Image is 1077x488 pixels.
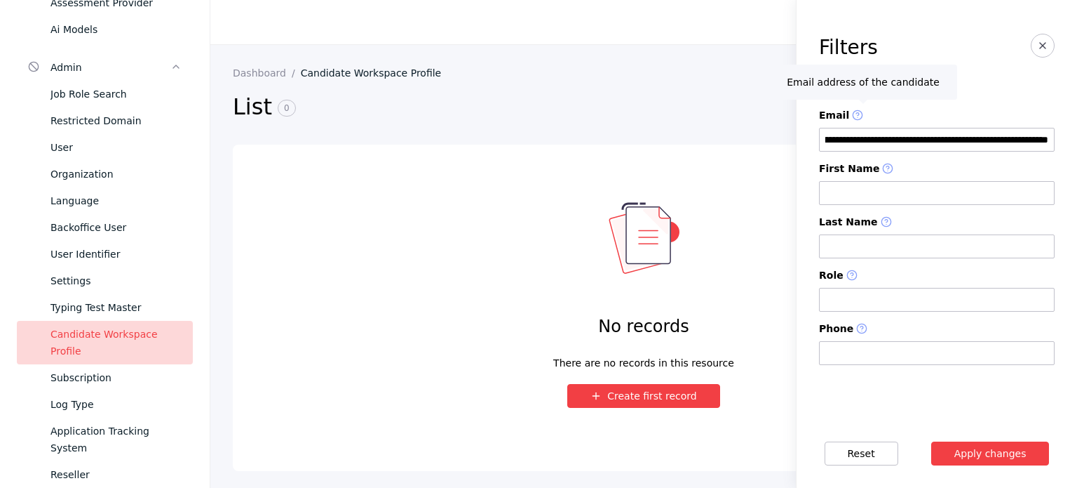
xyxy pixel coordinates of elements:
[50,396,182,413] div: Log Type
[553,355,734,362] div: There are no records in this resource
[17,461,193,488] a: Reseller
[17,241,193,268] a: User Identifier
[50,112,182,129] div: Restricted Domain
[819,163,1055,176] label: First Name
[598,315,689,338] h4: No records
[819,216,1055,229] label: Last Name
[17,187,193,214] a: Language
[233,67,301,79] a: Dashboard
[50,166,182,183] div: Organization
[819,110,1055,122] label: Email
[17,391,193,418] a: Log Type
[17,364,193,391] a: Subscription
[567,384,720,408] button: Create first record
[50,219,182,236] div: Backoffice User
[17,107,193,134] a: Restricted Domain
[17,134,193,161] a: User
[17,81,193,107] a: Job Role Search
[819,270,1055,282] label: Role
[50,369,182,386] div: Subscription
[233,93,820,122] h2: List
[50,86,182,103] div: Job Role Search
[17,294,193,321] a: Typing Test Master
[301,67,453,79] a: Candidate Workspace Profile
[50,326,182,360] div: Candidate Workspace Profile
[50,59,170,76] div: Admin
[50,423,182,456] div: Application Tracking System
[17,418,193,461] a: Application Tracking System
[819,323,1055,336] label: Phone
[50,21,182,38] div: Ai Models
[50,299,182,316] div: Typing Test Master
[17,16,193,43] a: Ai Models
[931,442,1050,466] button: Apply changes
[825,442,898,466] button: Reset
[50,272,182,289] div: Settings
[17,268,193,294] a: Settings
[50,246,182,263] div: User Identifier
[17,214,193,241] a: Backoffice User
[819,37,878,59] h3: Filters
[278,100,296,117] span: 0
[50,192,182,209] div: Language
[17,321,193,364] a: Candidate Workspace Profile
[50,466,182,483] div: Reseller
[17,161,193,187] a: Organization
[50,139,182,156] div: User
